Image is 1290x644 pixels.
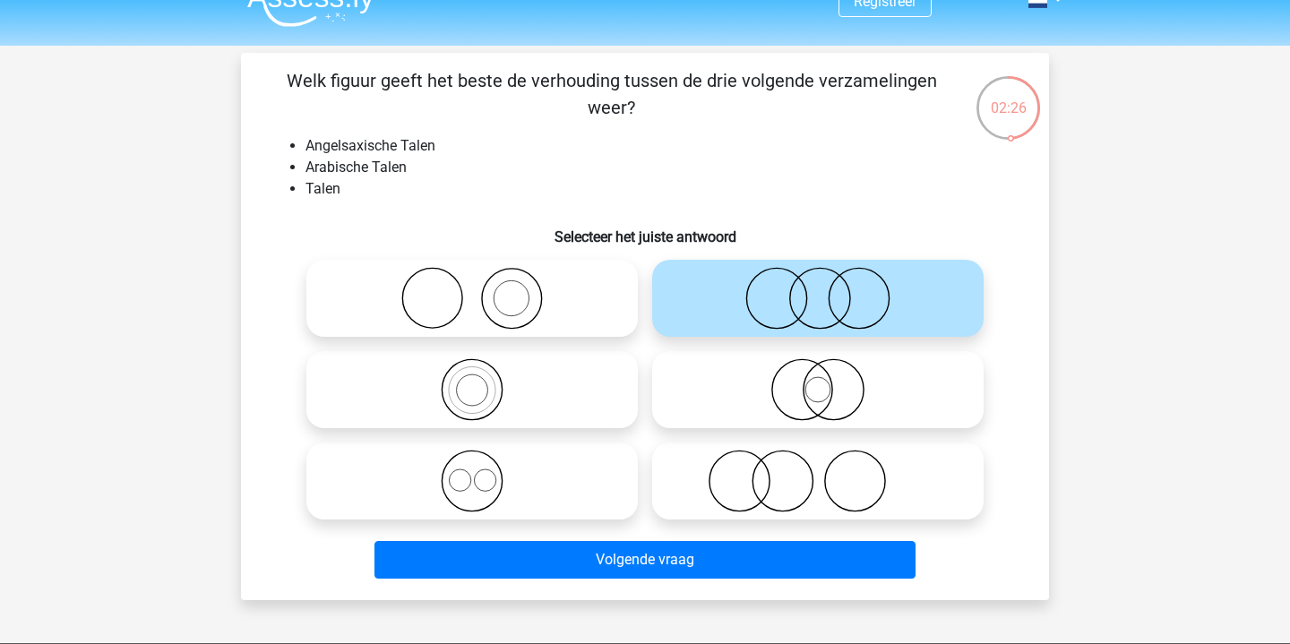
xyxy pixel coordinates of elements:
p: Welk figuur geeft het beste de verhouding tussen de drie volgende verzamelingen weer? [270,67,953,121]
li: Arabische Talen [305,157,1020,178]
div: 02:26 [975,74,1042,119]
button: Volgende vraag [374,541,916,579]
h6: Selecteer het juiste antwoord [270,214,1020,245]
li: Talen [305,178,1020,200]
li: Angelsaxische Talen [305,135,1020,157]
